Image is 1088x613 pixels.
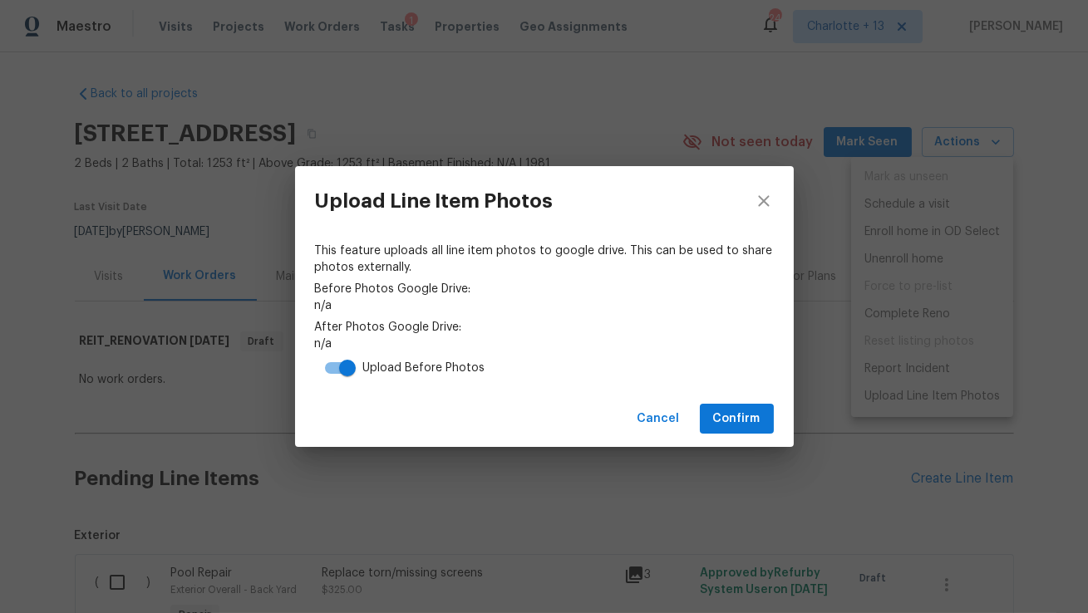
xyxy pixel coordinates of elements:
[315,243,774,276] span: This feature uploads all line item photos to google drive. This can be used to share photos exter...
[631,404,687,434] button: Cancel
[734,166,794,236] button: close
[315,319,774,336] span: After Photos Google Drive:
[315,281,774,297] span: Before Photos Google Drive:
[363,360,485,376] div: Upload Before Photos
[713,409,761,429] span: Confirm
[638,409,680,429] span: Cancel
[700,404,774,434] button: Confirm
[315,243,774,384] div: n/a n/a
[315,189,554,213] h3: Upload Line Item Photos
